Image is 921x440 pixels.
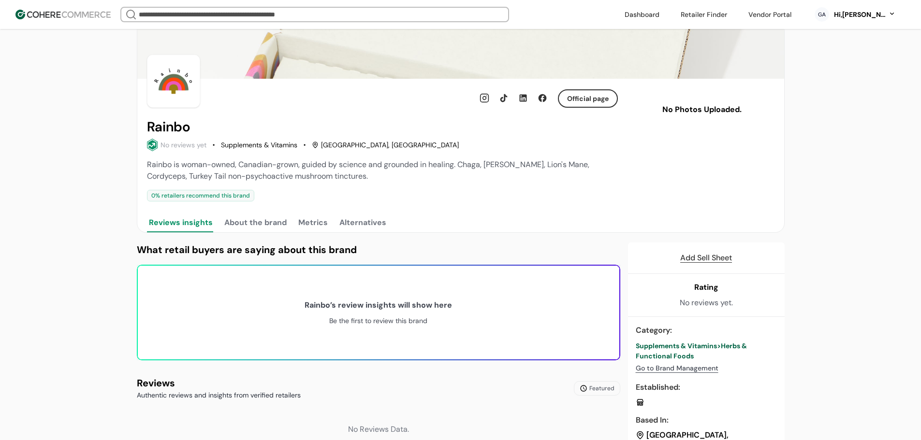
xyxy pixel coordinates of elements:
span: > [717,341,721,350]
a: Add Sell Sheet [680,252,732,264]
div: Rainbo ’s review insights will show here [305,299,452,311]
p: What retail buyers are saying about this brand [137,242,620,257]
button: Reviews insights [147,213,215,232]
span: Featured [589,384,614,393]
div: Rating [694,282,718,293]
div: No reviews yet. [680,297,733,309]
p: Authentic reviews and insights from verified retailers [137,390,301,400]
button: Hi,[PERSON_NAME] [833,10,896,20]
div: Hi, [PERSON_NAME] [833,10,886,20]
span: Rainbo is woman-owned, Canadian-grown, guided by science and grounded in healing. Chaga, [PERSON_... [147,159,589,181]
a: Go to Brand Management [636,363,718,373]
button: Metrics [296,213,330,232]
button: Official page [558,89,618,108]
div: Category : [636,325,777,336]
b: Reviews [137,377,175,389]
span: Supplements & Vitamins [636,341,717,350]
div: [GEOGRAPHIC_DATA], [GEOGRAPHIC_DATA] [312,140,459,150]
div: 0 % retailers recommend this brand [147,190,254,201]
img: Cohere Logo [15,10,111,19]
img: Brand cover image [137,22,784,79]
button: Alternatives [337,213,388,232]
a: Supplements & Vitamins>Herbs & Functional Foods [636,341,777,361]
h2: Rainbo [147,119,190,135]
div: Based In : [636,414,777,426]
img: Brand Photo [147,55,200,108]
div: Established : [636,382,777,393]
div: No reviews yet [161,140,206,150]
div: Supplements & Vitamins [221,140,297,150]
p: No Photos Uploaded. [645,104,759,115]
button: About the brand [222,213,289,232]
div: Be the first to review this brand [329,316,427,326]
